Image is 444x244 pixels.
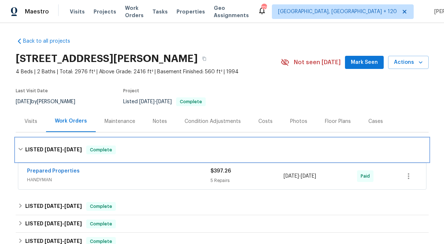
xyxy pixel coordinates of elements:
[351,58,378,67] span: Mark Seen
[70,8,85,15] span: Visits
[210,169,231,174] span: $397.26
[45,204,62,209] span: [DATE]
[177,8,205,15] span: Properties
[105,118,135,125] div: Maintenance
[16,55,198,62] h2: [STREET_ADDRESS][PERSON_NAME]
[16,215,429,233] div: LISTED [DATE]-[DATE]Complete
[325,118,351,125] div: Floor Plans
[55,117,87,125] div: Work Orders
[45,221,62,226] span: [DATE]
[185,118,241,125] div: Condition Adjustments
[123,99,206,104] span: Listed
[87,220,115,228] span: Complete
[156,99,172,104] span: [DATE]
[284,173,316,180] span: -
[16,99,31,104] span: [DATE]
[45,239,62,244] span: [DATE]
[261,4,266,12] div: 728
[45,147,82,152] span: -
[139,99,155,104] span: [DATE]
[284,174,299,179] span: [DATE]
[361,173,373,180] span: Paid
[25,202,82,211] h6: LISTED
[45,204,82,209] span: -
[16,97,84,106] div: by [PERSON_NAME]
[139,99,172,104] span: -
[153,118,167,125] div: Notes
[152,9,168,14] span: Tasks
[345,56,384,69] button: Mark Seen
[294,59,341,66] span: Not seen [DATE]
[27,169,80,174] a: Prepared Properties
[198,52,211,65] button: Copy Address
[16,89,48,93] span: Last Visit Date
[94,8,116,15] span: Projects
[394,58,423,67] span: Actions
[45,239,82,244] span: -
[16,38,86,45] a: Back to all projects
[16,68,281,75] span: 4 Beds | 2 Baths | Total: 2976 ft² | Above Grade: 2416 ft² | Basement Finished: 560 ft² | 1994
[64,147,82,152] span: [DATE]
[290,118,307,125] div: Photos
[87,146,115,154] span: Complete
[27,176,210,183] span: HANDYMAN
[123,89,139,93] span: Project
[64,204,82,209] span: [DATE]
[45,221,82,226] span: -
[258,118,273,125] div: Costs
[24,118,37,125] div: Visits
[64,221,82,226] span: [DATE]
[45,147,62,152] span: [DATE]
[87,203,115,210] span: Complete
[368,118,383,125] div: Cases
[210,177,284,184] div: 5 Repairs
[64,239,82,244] span: [DATE]
[278,8,397,15] span: [GEOGRAPHIC_DATA], [GEOGRAPHIC_DATA] + 120
[301,174,316,179] span: [DATE]
[25,8,49,15] span: Maestro
[25,146,82,154] h6: LISTED
[214,4,249,19] span: Geo Assignments
[388,56,429,69] button: Actions
[16,198,429,215] div: LISTED [DATE]-[DATE]Complete
[25,220,82,228] h6: LISTED
[125,4,144,19] span: Work Orders
[177,100,205,104] span: Complete
[16,138,429,162] div: LISTED [DATE]-[DATE]Complete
